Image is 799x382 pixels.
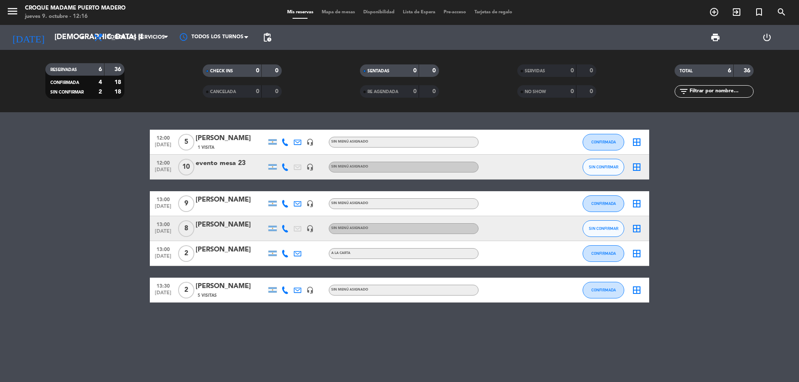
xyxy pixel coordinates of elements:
[432,89,437,94] strong: 0
[583,220,624,237] button: SIN CONFIRMAR
[571,89,574,94] strong: 0
[153,158,174,167] span: 12:00
[710,32,720,42] span: print
[583,195,624,212] button: CONFIRMADA
[413,68,417,74] strong: 0
[439,10,470,15] span: Pre-acceso
[762,32,772,42] i: power_settings_new
[591,288,616,292] span: CONFIRMADA
[632,199,642,209] i: border_all
[744,68,752,74] strong: 36
[632,249,642,259] i: border_all
[196,244,266,255] div: [PERSON_NAME]
[196,195,266,205] div: [PERSON_NAME]
[99,79,102,85] strong: 4
[591,140,616,144] span: CONFIRMADA
[198,292,217,299] span: 5 Visitas
[153,229,174,238] span: [DATE]
[275,68,280,74] strong: 0
[632,137,642,147] i: border_all
[589,226,618,231] span: SIN CONFIRMAR
[525,69,545,73] span: SERVIDAS
[306,138,314,146] i: headset_mic
[99,89,102,95] strong: 2
[50,68,77,72] span: RESERVADAS
[114,79,123,85] strong: 18
[306,163,314,171] i: headset_mic
[589,165,618,169] span: SIN CONFIRMAR
[256,68,259,74] strong: 0
[741,25,793,50] div: LOG OUT
[6,28,50,47] i: [DATE]
[196,133,266,144] div: [PERSON_NAME]
[99,67,102,72] strong: 6
[153,142,174,152] span: [DATE]
[153,167,174,177] span: [DATE]
[196,158,266,169] div: evento mesa 23
[283,10,318,15] span: Mis reservas
[153,281,174,290] span: 13:30
[50,81,79,85] span: CONFIRMADA
[367,69,390,73] span: SENTADAS
[198,144,214,151] span: 1 Visita
[178,220,194,237] span: 8
[583,134,624,150] button: CONFIRMADA
[178,159,194,175] span: 10
[399,10,439,15] span: Lista de Espera
[178,134,194,150] span: 5
[590,68,595,74] strong: 0
[153,290,174,300] span: [DATE]
[178,282,194,298] span: 2
[470,10,516,15] span: Tarjetas de regalo
[153,244,174,254] span: 13:00
[178,195,194,212] span: 9
[196,219,266,230] div: [PERSON_NAME]
[632,285,642,295] i: border_all
[413,89,417,94] strong: 0
[153,254,174,263] span: [DATE]
[583,282,624,298] button: CONFIRMADA
[178,245,194,262] span: 2
[571,68,574,74] strong: 0
[367,90,398,94] span: RE AGENDADA
[679,86,689,96] i: filter_list
[331,288,368,291] span: Sin menú asignado
[680,69,692,73] span: TOTAL
[632,224,642,234] i: border_all
[331,227,368,230] span: Sin menú asignado
[709,7,719,17] i: add_circle_outline
[754,7,764,17] i: turned_in_not
[107,35,165,40] span: Todos los servicios
[306,200,314,207] i: headset_mic
[632,162,642,172] i: border_all
[331,202,368,205] span: Sin menú asignado
[318,10,359,15] span: Mapa de mesas
[114,89,123,95] strong: 18
[732,7,742,17] i: exit_to_app
[275,89,280,94] strong: 0
[777,7,787,17] i: search
[50,90,84,94] span: SIN CONFIRMAR
[210,69,233,73] span: CHECK INS
[256,89,259,94] strong: 0
[591,201,616,206] span: CONFIRMADA
[196,281,266,292] div: [PERSON_NAME]
[331,251,350,255] span: A LA CARTA
[689,87,753,96] input: Filtrar por nombre...
[153,194,174,204] span: 13:00
[153,133,174,142] span: 12:00
[432,68,437,74] strong: 0
[262,32,272,42] span: pending_actions
[728,68,731,74] strong: 6
[590,89,595,94] strong: 0
[525,90,546,94] span: NO SHOW
[6,5,19,20] button: menu
[25,4,126,12] div: Croque Madame Puerto Madero
[153,204,174,213] span: [DATE]
[153,219,174,229] span: 13:00
[210,90,236,94] span: CANCELADA
[306,286,314,294] i: headset_mic
[77,32,87,42] i: arrow_drop_down
[6,5,19,17] i: menu
[331,165,368,168] span: Sin menú asignado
